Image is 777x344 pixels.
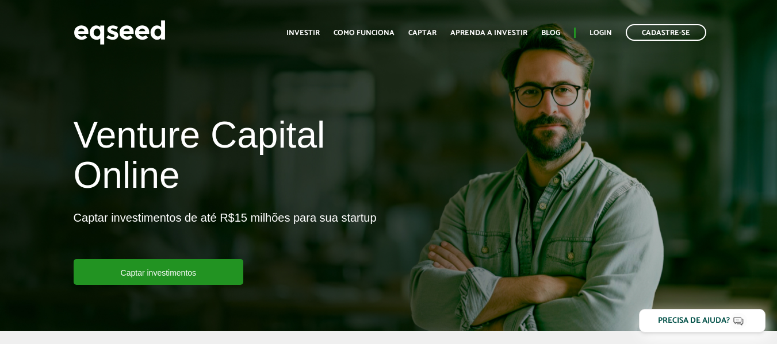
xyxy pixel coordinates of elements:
p: Captar investimentos de até R$15 milhões para sua startup [74,211,377,259]
a: Blog [541,29,560,37]
a: Investir [286,29,320,37]
a: Como funciona [334,29,395,37]
img: EqSeed [74,17,166,48]
h1: Venture Capital Online [74,115,380,202]
a: Login [590,29,612,37]
a: Captar [408,29,437,37]
a: Captar investimentos [74,259,244,285]
a: Aprenda a investir [450,29,527,37]
a: Cadastre-se [626,24,706,41]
